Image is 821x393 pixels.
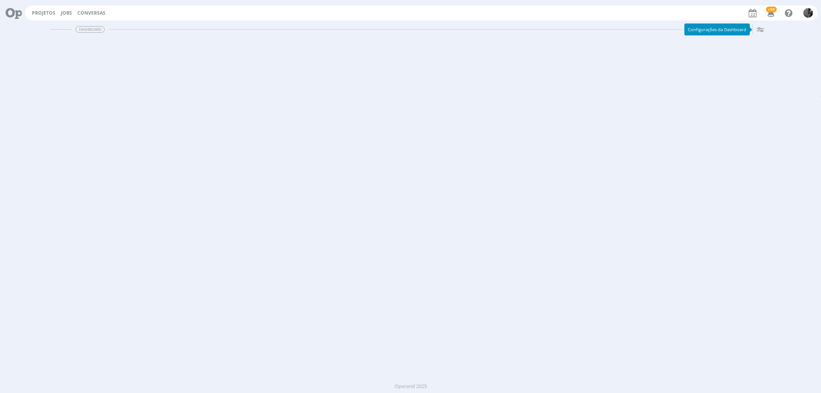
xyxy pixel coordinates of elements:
[77,10,105,16] a: Conversas
[75,26,105,33] span: Dashboard
[30,10,58,16] button: Projetos
[32,10,55,16] a: Projetos
[803,8,813,18] img: P
[59,10,74,16] button: Jobs
[75,10,108,16] button: Conversas
[803,6,813,20] button: P
[766,7,777,12] span: +99
[762,6,778,20] button: +99
[61,10,72,16] a: Jobs
[684,23,750,35] div: Configurações da Dashboard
